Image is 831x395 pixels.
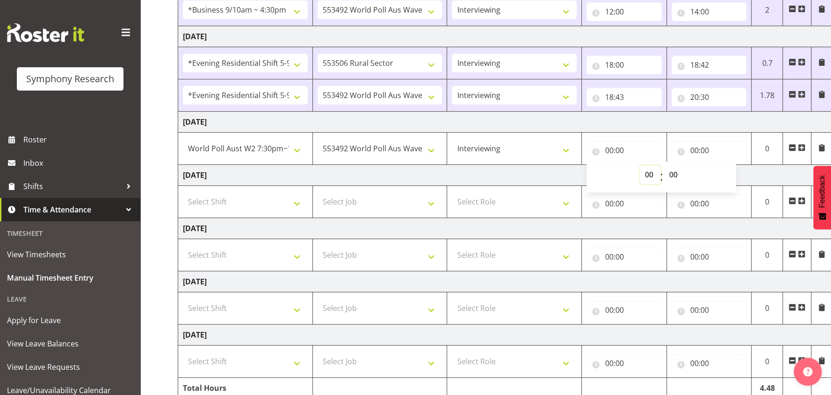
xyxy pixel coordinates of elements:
[752,79,783,112] td: 1.78
[586,247,662,266] input: Click to select...
[752,47,783,79] td: 0.7
[586,2,662,21] input: Click to select...
[7,271,133,285] span: Manual Timesheet Entry
[23,156,136,170] span: Inbox
[23,133,136,147] span: Roster
[672,354,747,373] input: Click to select...
[672,2,747,21] input: Click to select...
[660,165,663,189] span: :
[752,346,783,378] td: 0
[586,301,662,319] input: Click to select...
[2,243,138,266] a: View Timesheets
[2,266,138,289] a: Manual Timesheet Entry
[23,179,122,193] span: Shifts
[2,289,138,309] div: Leave
[586,141,662,160] input: Click to select...
[672,56,747,74] input: Click to select...
[23,203,122,217] span: Time & Attendance
[2,224,138,243] div: Timesheet
[803,367,812,376] img: help-xxl-2.png
[752,292,783,324] td: 0
[752,239,783,271] td: 0
[752,186,783,218] td: 0
[7,337,133,351] span: View Leave Balances
[7,360,133,374] span: View Leave Requests
[7,313,133,327] span: Apply for Leave
[672,301,747,319] input: Click to select...
[586,194,662,213] input: Click to select...
[7,23,84,42] img: Rosterit website logo
[2,309,138,332] a: Apply for Leave
[26,72,114,86] div: Symphony Research
[818,175,826,208] span: Feedback
[586,56,662,74] input: Click to select...
[752,133,783,165] td: 0
[2,332,138,355] a: View Leave Balances
[2,355,138,379] a: View Leave Requests
[7,247,133,261] span: View Timesheets
[672,247,747,266] input: Click to select...
[672,194,747,213] input: Click to select...
[813,166,831,229] button: Feedback - Show survey
[586,354,662,373] input: Click to select...
[586,88,662,106] input: Click to select...
[672,88,747,106] input: Click to select...
[672,141,747,160] input: Click to select...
